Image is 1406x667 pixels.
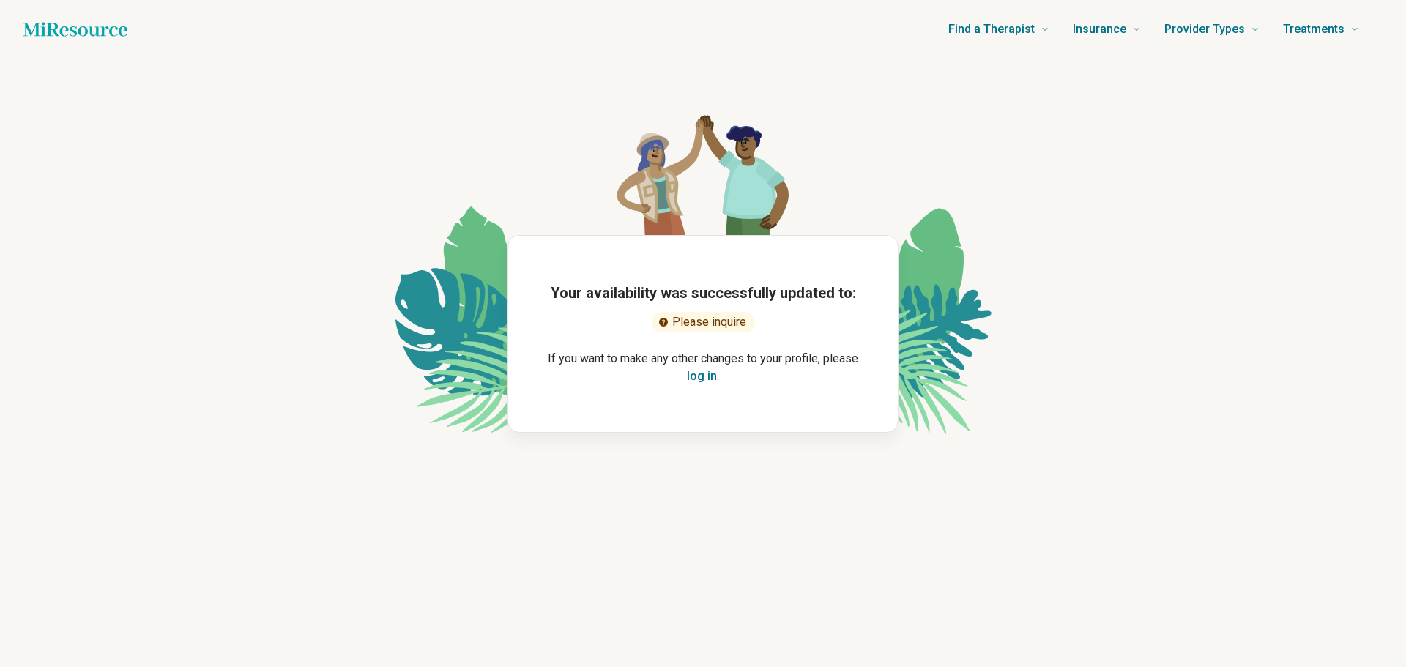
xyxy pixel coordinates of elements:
span: Treatments [1283,19,1344,40]
span: Find a Therapist [948,19,1035,40]
span: Insurance [1073,19,1126,40]
h1: Your availability was successfully updated to: [551,283,856,303]
span: Provider Types [1164,19,1245,40]
button: log in [687,368,717,385]
div: Please inquire [652,312,755,332]
a: Home page [23,15,127,44]
p: If you want to make any other changes to your profile, please . [532,350,874,385]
